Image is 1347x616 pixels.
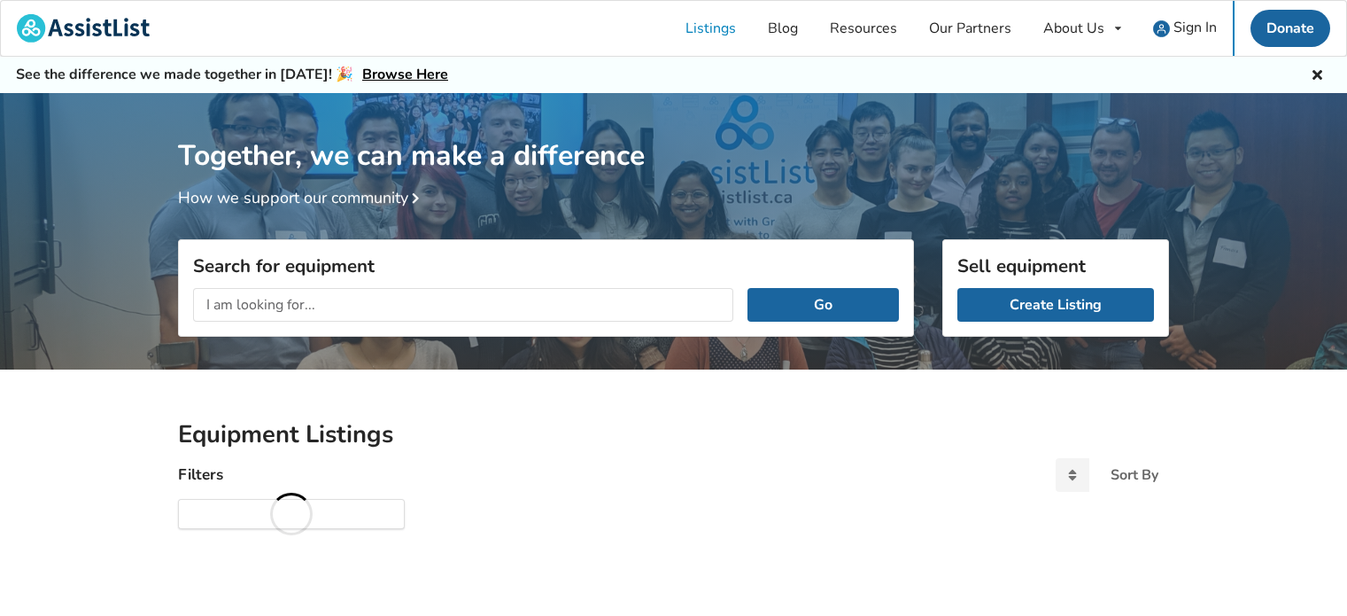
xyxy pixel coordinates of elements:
[1153,20,1170,37] img: user icon
[913,1,1027,56] a: Our Partners
[957,288,1154,322] a: Create Listing
[178,419,1169,450] h2: Equipment Listings
[747,288,899,322] button: Go
[17,14,150,43] img: assistlist-logo
[362,65,448,84] a: Browse Here
[1173,18,1217,37] span: Sign In
[1111,468,1158,482] div: Sort By
[670,1,752,56] a: Listings
[814,1,913,56] a: Resources
[178,187,426,208] a: How we support our community
[16,66,448,84] h5: See the difference we made together in [DATE]! 🎉
[957,254,1154,277] h3: Sell equipment
[1043,21,1104,35] div: About Us
[178,464,223,485] h4: Filters
[193,288,733,322] input: I am looking for...
[752,1,814,56] a: Blog
[193,254,899,277] h3: Search for equipment
[1137,1,1233,56] a: user icon Sign In
[1250,10,1330,47] a: Donate
[178,93,1169,174] h1: Together, we can make a difference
